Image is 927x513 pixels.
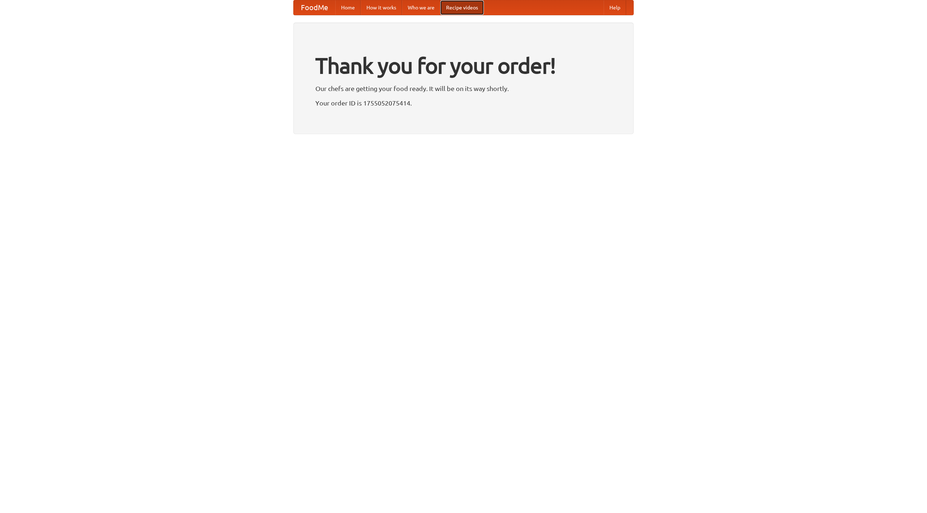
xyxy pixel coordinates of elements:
a: Home [335,0,361,15]
a: How it works [361,0,402,15]
p: Your order ID is 1755052075414. [315,98,612,108]
a: Recipe videos [440,0,484,15]
a: Who we are [402,0,440,15]
p: Our chefs are getting your food ready. It will be on its way shortly. [315,83,612,94]
h1: Thank you for your order! [315,48,612,83]
a: FoodMe [294,0,335,15]
a: Help [604,0,626,15]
